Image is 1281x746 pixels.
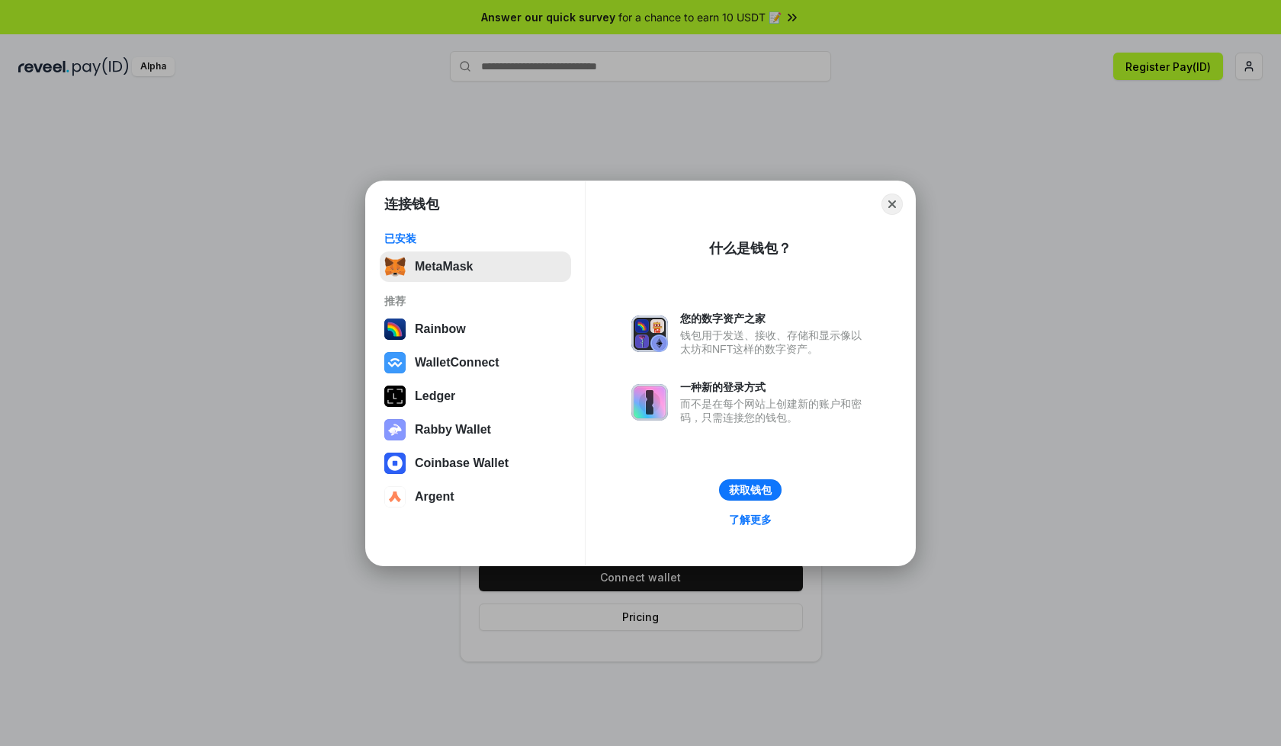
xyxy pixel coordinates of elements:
[881,194,903,215] button: Close
[720,510,781,530] a: 了解更多
[680,328,869,356] div: 钱包用于发送、接收、存储和显示像以太坊和NFT这样的数字资产。
[631,315,668,352] img: svg+xml,%3Csvg%20xmlns%3D%22http%3A%2F%2Fwww.w3.org%2F2000%2Fsvg%22%20fill%3D%22none%22%20viewBox...
[384,486,406,507] img: svg+xml,%3Csvg%20width%3D%2228%22%20height%3D%2228%22%20viewBox%3D%220%200%2028%2028%22%20fill%3D...
[415,260,473,274] div: MetaMask
[709,239,791,258] div: 什么是钱包？
[415,423,491,437] div: Rabby Wallet
[384,419,406,440] img: svg+xml,%3Csvg%20xmlns%3D%22http%3A%2F%2Fwww.w3.org%2F2000%2Fsvg%22%20fill%3D%22none%22%20viewBox...
[384,386,406,407] img: svg+xml,%3Csvg%20xmlns%3D%22http%3A%2F%2Fwww.w3.org%2F2000%2Fsvg%22%20width%3D%2228%22%20height%3...
[380,314,571,344] button: Rainbow
[384,294,567,308] div: 推荐
[384,195,439,213] h1: 连接钱包
[729,513,772,527] div: 了解更多
[680,397,869,424] div: 而不是在每个网站上创建新的账户和密码，只需连接您的钱包。
[680,312,869,325] div: 您的数字资产之家
[631,384,668,421] img: svg+xml,%3Csvg%20xmlns%3D%22http%3A%2F%2Fwww.w3.org%2F2000%2Fsvg%22%20fill%3D%22none%22%20viewBox...
[415,322,466,336] div: Rainbow
[380,448,571,479] button: Coinbase Wallet
[415,389,455,403] div: Ledger
[719,479,782,501] button: 获取钱包
[729,483,772,497] div: 获取钱包
[415,490,454,504] div: Argent
[415,356,499,370] div: WalletConnect
[384,453,406,474] img: svg+xml,%3Csvg%20width%3D%2228%22%20height%3D%2228%22%20viewBox%3D%220%200%2028%2028%22%20fill%3D...
[384,352,406,373] img: svg+xml,%3Csvg%20width%3D%2228%22%20height%3D%2228%22%20viewBox%3D%220%200%2028%2028%22%20fill%3D...
[380,381,571,411] button: Ledger
[384,256,406,277] img: svg+xml,%3Csvg%20fill%3D%22none%22%20height%3D%2233%22%20viewBox%3D%220%200%2035%2033%22%20width%...
[380,415,571,445] button: Rabby Wallet
[384,232,567,245] div: 已安装
[384,319,406,340] img: svg+xml,%3Csvg%20width%3D%22120%22%20height%3D%22120%22%20viewBox%3D%220%200%20120%20120%22%20fil...
[380,482,571,512] button: Argent
[680,380,869,394] div: 一种新的登录方式
[415,456,509,470] div: Coinbase Wallet
[380,251,571,282] button: MetaMask
[380,347,571,378] button: WalletConnect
